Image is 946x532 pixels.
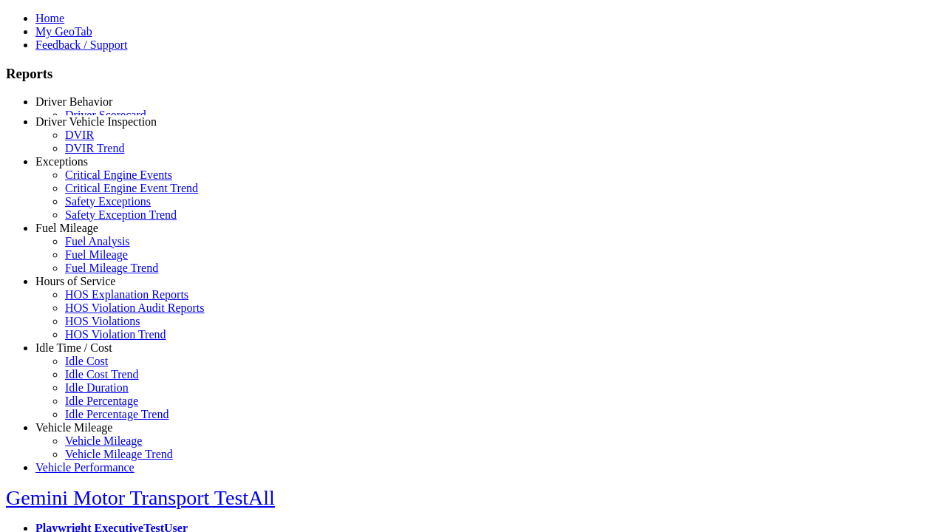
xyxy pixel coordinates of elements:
[65,288,188,301] a: HOS Explanation Reports
[35,12,64,24] a: Home
[35,155,88,168] a: Exceptions
[65,195,151,208] a: Safety Exceptions
[35,95,112,108] a: Driver Behavior
[35,25,92,38] a: My GeoTab
[65,395,138,407] a: Idle Percentage
[65,328,166,341] a: HOS Violation Trend
[6,66,940,82] h3: Reports
[35,115,157,128] a: Driver Vehicle Inspection
[65,142,124,154] a: DVIR Trend
[65,262,158,274] a: Fuel Mileage Trend
[65,248,128,261] a: Fuel Mileage
[65,109,146,121] a: Driver Scorecard
[65,315,140,327] a: HOS Violations
[65,129,94,141] a: DVIR
[65,434,142,447] a: Vehicle Mileage
[65,301,205,314] a: HOS Violation Audit Reports
[65,381,129,394] a: Idle Duration
[35,341,112,354] a: Idle Time / Cost
[65,235,130,248] a: Fuel Analysis
[35,222,98,234] a: Fuel Mileage
[35,421,112,434] a: Vehicle Mileage
[35,461,135,474] a: Vehicle Performance
[65,168,172,181] a: Critical Engine Events
[65,182,198,194] a: Critical Engine Event Trend
[65,355,108,367] a: Idle Cost
[35,38,127,51] a: Feedback / Support
[65,408,169,420] a: Idle Percentage Trend
[35,275,115,287] a: Hours of Service
[65,448,173,460] a: Vehicle Mileage Trend
[65,368,139,381] a: Idle Cost Trend
[6,486,275,509] a: Gemini Motor Transport TestAll
[65,208,177,221] a: Safety Exception Trend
